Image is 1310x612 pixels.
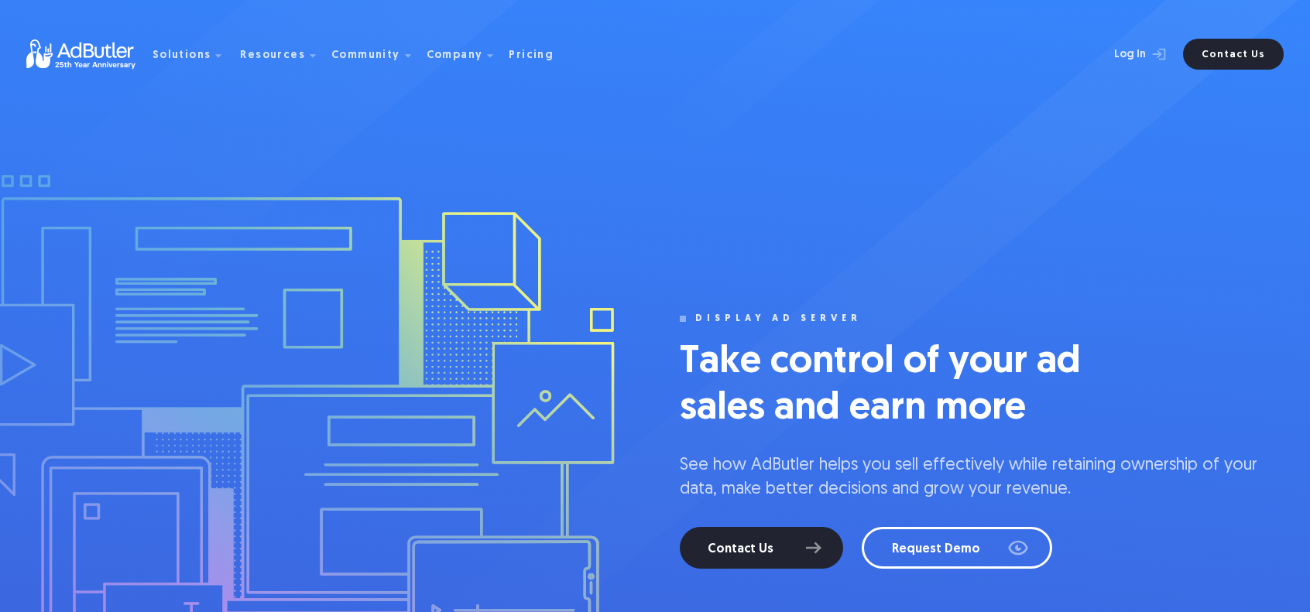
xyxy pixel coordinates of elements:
a: Contact Us [1183,39,1284,70]
div: display ad server [695,313,862,324]
div: Resources [240,50,305,61]
a: Contact Us [680,527,843,569]
a: Request Demo [862,527,1052,569]
a: Log In [1073,39,1174,70]
div: Pricing [509,50,554,61]
h1: Take control of your ad sales and earn more [680,340,1144,433]
div: Community [331,50,400,61]
div: Company [427,50,483,61]
a: Pricing [509,47,566,61]
p: See how AdButler helps you sell effectively while retaining ownership of your data, make better d... [680,454,1265,502]
div: Solutions [153,50,211,61]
